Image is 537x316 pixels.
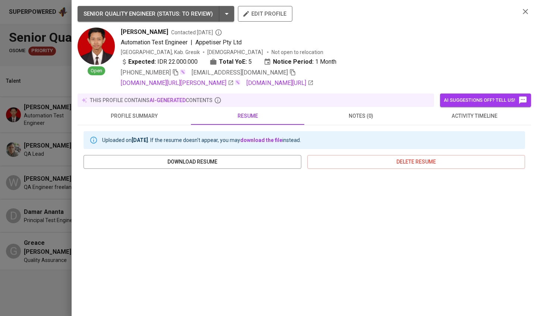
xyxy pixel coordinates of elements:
[192,69,288,76] span: [EMAIL_ADDRESS][DOMAIN_NAME]
[82,111,186,121] span: profile summary
[219,57,247,66] b: Total YoE:
[84,155,301,169] button: download resume
[89,157,295,167] span: download resume
[121,57,198,66] div: IDR 22.000.000
[307,155,525,169] button: delete resume
[244,9,286,19] span: edit profile
[78,28,115,65] img: 1d4984655c83ac4687263bc2ac2f2d31.jpg
[121,69,171,76] span: [PHONE_NUMBER]
[215,29,222,36] svg: By Batam recruiter
[207,48,264,56] span: [DEMOGRAPHIC_DATA]
[444,96,527,105] span: AI suggestions off? Tell us!
[150,97,186,103] span: AI-generated
[422,111,527,121] span: activity timeline
[84,10,156,17] span: SENIOR QUALITY ENGINEER
[180,69,186,75] img: magic_wand.svg
[102,133,301,147] div: Uploaded on . If the resume doesn't appear, you may instead.
[264,57,336,66] div: 1 Month
[191,38,192,47] span: |
[195,111,300,121] span: resume
[171,29,222,36] span: Contacted [DATE]
[248,57,252,66] span: 5
[121,28,168,37] span: [PERSON_NAME]
[88,67,105,75] span: Open
[195,39,242,46] span: Appetiser Pty Ltd
[121,39,188,46] span: Automation Test Engineer
[240,137,282,143] a: download the file
[121,79,234,88] a: [DOMAIN_NAME][URL][PERSON_NAME]
[235,79,241,85] img: magic_wand.svg
[313,157,519,167] span: delete resume
[128,57,156,66] b: Expected:
[440,94,531,107] button: AI suggestions off? Tell us!
[271,48,323,56] p: Not open to relocation
[121,48,200,56] div: [GEOGRAPHIC_DATA], Kab. Gresik
[273,57,314,66] b: Notice Period:
[246,79,314,88] a: [DOMAIN_NAME][URL]
[238,10,292,16] a: edit profile
[157,10,213,17] span: ( STATUS : To Review )
[309,111,413,121] span: notes (0)
[78,6,234,22] button: SENIOR QUALITY ENGINEER (STATUS: To Review)
[90,97,213,104] p: this profile contains contents
[238,6,292,22] button: edit profile
[132,137,148,143] b: [DATE]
